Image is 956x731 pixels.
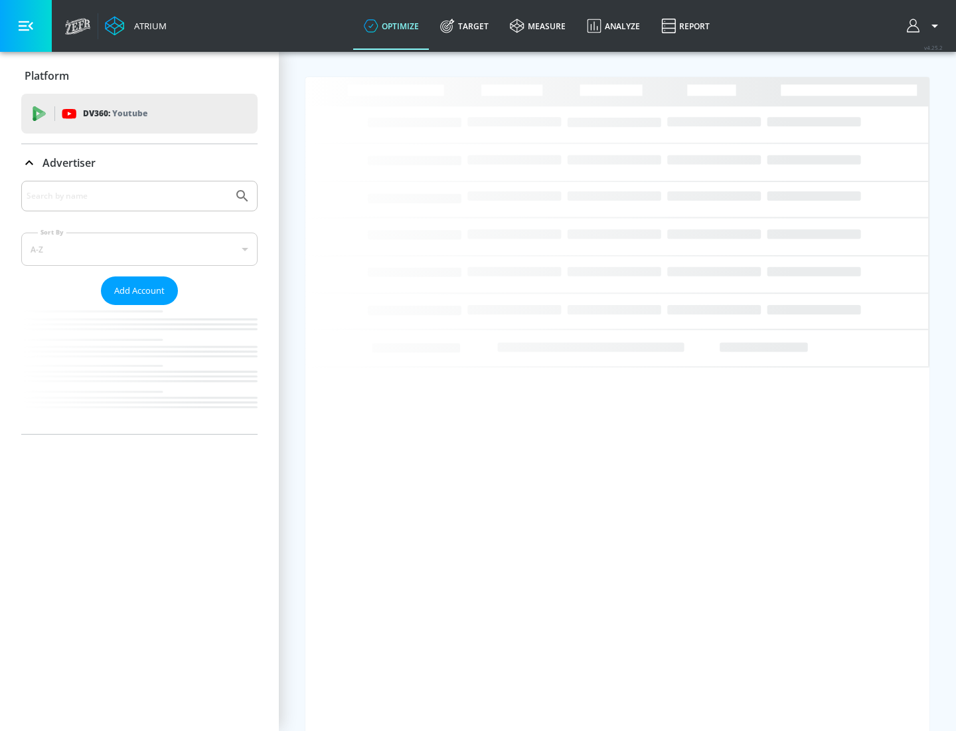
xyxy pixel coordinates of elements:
[430,2,499,50] a: Target
[42,156,96,170] p: Advertiser
[21,181,258,434] div: Advertiser
[576,2,651,50] a: Analyze
[353,2,430,50] a: optimize
[21,94,258,134] div: DV360: Youtube
[21,144,258,181] div: Advertiser
[129,20,167,32] div: Atrium
[101,276,178,305] button: Add Account
[83,106,147,121] p: DV360:
[112,106,147,120] p: Youtube
[105,16,167,36] a: Atrium
[38,228,66,237] label: Sort By
[114,283,165,298] span: Add Account
[651,2,720,50] a: Report
[924,44,943,51] span: v 4.25.2
[21,233,258,266] div: A-Z
[25,68,69,83] p: Platform
[27,187,228,205] input: Search by name
[499,2,576,50] a: measure
[21,57,258,94] div: Platform
[21,305,258,434] nav: list of Advertiser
